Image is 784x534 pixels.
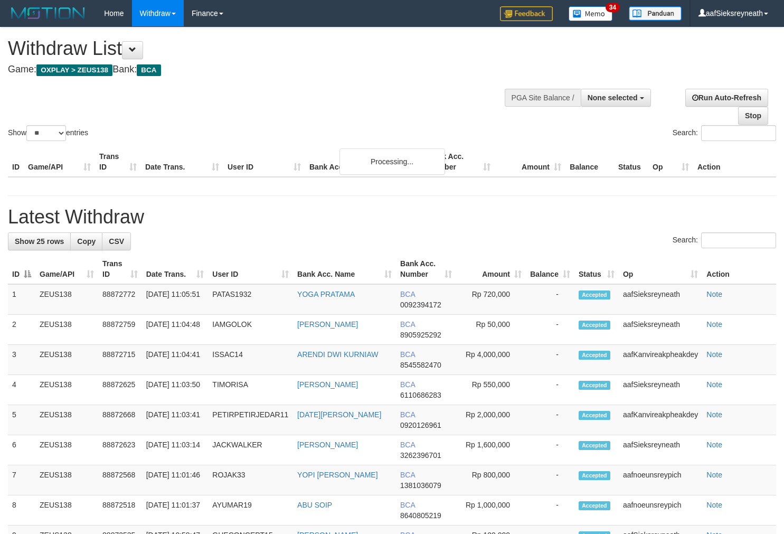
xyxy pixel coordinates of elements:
img: MOTION_logo.png [8,5,88,21]
td: aafKanvireakpheakdey [619,405,702,435]
td: [DATE] 11:04:41 [142,345,209,375]
span: Copy 8545582470 to clipboard [400,361,441,369]
td: [DATE] 11:01:37 [142,495,209,526]
div: PGA Site Balance / [505,89,581,107]
span: BCA [400,410,415,419]
span: BCA [400,471,415,479]
td: 88872772 [98,284,142,315]
td: - [526,465,574,495]
span: Copy 8905925292 to clipboard [400,331,441,339]
span: CSV [109,237,124,246]
td: 5 [8,405,35,435]
td: 7 [8,465,35,495]
label: Search: [673,232,776,248]
th: Op [648,147,693,177]
span: Accepted [579,321,610,330]
th: Bank Acc. Name: activate to sort column ascending [293,254,396,284]
a: YOGA PRATAMA [297,290,355,298]
td: Rp 720,000 [456,284,526,315]
td: - [526,284,574,315]
th: Bank Acc. Number [424,147,495,177]
input: Search: [701,125,776,141]
span: OXPLAY > ZEUS138 [36,64,112,76]
span: Copy 1381036079 to clipboard [400,481,441,490]
span: Copy 3262396701 to clipboard [400,451,441,460]
th: ID: activate to sort column descending [8,254,35,284]
img: Button%20Memo.svg [569,6,613,21]
a: Note [706,410,722,419]
th: Game/API [24,147,95,177]
span: BCA [400,290,415,298]
td: [DATE] 11:05:51 [142,284,209,315]
td: 88872518 [98,495,142,526]
td: ROJAK33 [208,465,293,495]
td: AYUMAR19 [208,495,293,526]
td: aafSieksreyneath [619,315,702,345]
div: Processing... [339,148,445,175]
td: 8 [8,495,35,526]
td: - [526,315,574,345]
span: Copy [77,237,96,246]
span: BCA [400,441,415,449]
td: PATAS1932 [208,284,293,315]
td: - [526,345,574,375]
span: Show 25 rows [15,237,64,246]
span: Accepted [579,501,610,510]
img: Feedback.jpg [500,6,553,21]
th: Bank Acc. Number: activate to sort column ascending [396,254,456,284]
td: ISSAC14 [208,345,293,375]
th: Status: activate to sort column ascending [574,254,619,284]
td: IAMGOLOK [208,315,293,345]
span: Accepted [579,471,610,480]
span: BCA [400,501,415,509]
a: [DATE][PERSON_NAME] [297,410,381,419]
a: [PERSON_NAME] [297,380,358,389]
a: Note [706,290,722,298]
td: 88872668 [98,405,142,435]
a: ARENDI DWI KURNIAW [297,350,378,359]
th: Amount: activate to sort column ascending [456,254,526,284]
td: Rp 50,000 [456,315,526,345]
td: aafSieksreyneath [619,435,702,465]
td: aafKanvireakpheakdey [619,345,702,375]
td: Rp 800,000 [456,465,526,495]
a: Stop [738,107,768,125]
td: 3 [8,345,35,375]
th: ID [8,147,24,177]
a: ABU SOIP [297,501,332,509]
a: Note [706,501,722,509]
td: [DATE] 11:03:50 [142,375,209,405]
td: aafSieksreyneath [619,375,702,405]
td: [DATE] 11:04:48 [142,315,209,345]
input: Search: [701,232,776,248]
td: ZEUS138 [35,284,98,315]
td: 88872759 [98,315,142,345]
td: Rp 2,000,000 [456,405,526,435]
th: Balance [565,147,614,177]
td: 88872568 [98,465,142,495]
a: Note [706,350,722,359]
a: YOPI [PERSON_NAME] [297,471,377,479]
td: Rp 4,000,000 [456,345,526,375]
span: BCA [400,350,415,359]
td: ZEUS138 [35,315,98,345]
td: ZEUS138 [35,465,98,495]
td: 2 [8,315,35,345]
th: Action [702,254,776,284]
span: Accepted [579,441,610,450]
td: 88872623 [98,435,142,465]
td: Rp 550,000 [456,375,526,405]
td: ZEUS138 [35,345,98,375]
span: Copy 6110686283 to clipboard [400,391,441,399]
span: Accepted [579,381,610,390]
td: 4 [8,375,35,405]
td: 88872625 [98,375,142,405]
th: Trans ID: activate to sort column ascending [98,254,142,284]
td: - [526,435,574,465]
a: [PERSON_NAME] [297,320,358,329]
th: Op: activate to sort column ascending [619,254,702,284]
h4: Game: Bank: [8,64,512,75]
a: Note [706,380,722,389]
td: aafnoeunsreypich [619,495,702,526]
td: 1 [8,284,35,315]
